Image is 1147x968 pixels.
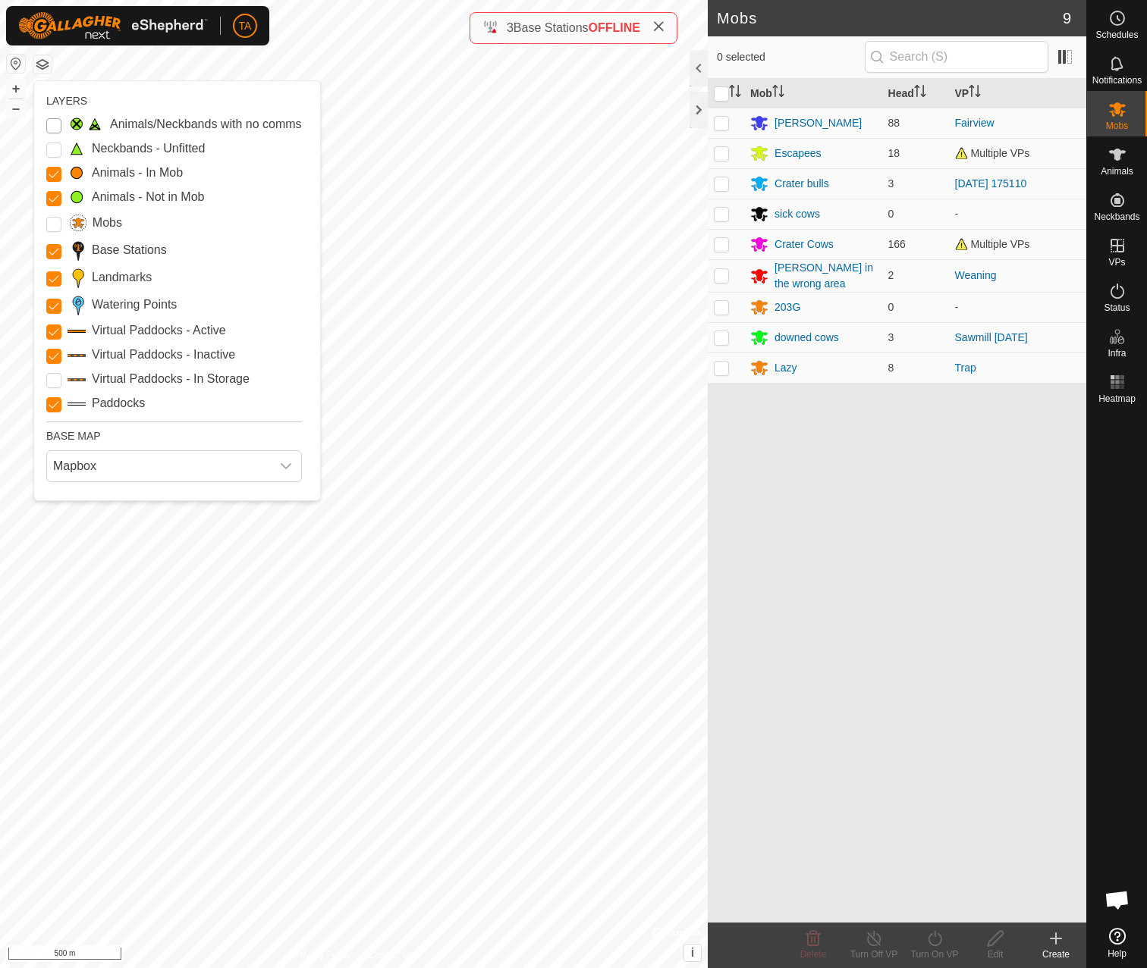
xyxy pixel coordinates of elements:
img: Gallagher Logo [18,12,208,39]
span: 8 [888,362,894,374]
div: downed cows [775,330,839,346]
span: 0 selected [717,49,865,65]
button: i [684,945,701,961]
label: Neckbands - Unfitted [92,139,205,158]
div: Create [1026,948,1086,961]
span: Base Stations [514,21,589,34]
a: Privacy Policy [294,948,350,962]
a: Sawmill [DATE] [955,331,1028,343]
span: Multiple VPs [955,147,1030,159]
span: Status [1104,303,1130,312]
a: Weaning [955,269,997,281]
button: – [7,99,25,117]
span: 0 [888,208,894,220]
label: Virtual Paddocks - In Storage [92,370,250,388]
a: Contact Us [369,948,413,962]
span: 9 [1063,7,1071,30]
span: Delete [800,949,827,960]
td: - [949,199,1086,229]
span: TA [239,18,252,34]
div: Open chat [1095,877,1140,923]
span: Schedules [1095,30,1138,39]
a: Help [1087,922,1147,964]
td: - [949,292,1086,322]
span: i [691,946,694,959]
div: sick cows [775,206,820,222]
span: Heatmap [1098,394,1136,403]
div: [PERSON_NAME] in the wrong area [775,260,875,292]
span: Neckbands [1094,212,1139,221]
p-sorticon: Activate to sort [772,87,784,99]
button: Reset Map [7,55,25,73]
span: 3 [507,21,514,34]
p-sorticon: Activate to sort [914,87,926,99]
label: Animals/Neckbands with no comms [110,115,302,133]
p-sorticon: Activate to sort [729,87,741,99]
div: Crater bulls [775,176,829,192]
div: Crater Cows [775,237,834,252]
span: 3 [888,177,894,190]
div: dropdown trigger [271,451,301,481]
span: Infra [1108,349,1126,358]
span: 3 [888,331,894,343]
label: Animals - In Mob [92,164,183,182]
div: BASE MAP [46,421,302,444]
th: Mob [744,79,881,108]
label: Virtual Paddocks - Inactive [92,346,235,364]
th: Head [882,79,949,108]
span: 18 [888,147,900,159]
th: VP [949,79,1086,108]
span: Help [1108,949,1127,958]
span: 2 [888,269,894,281]
label: Paddocks [92,394,145,412]
div: LAYERS [46,93,302,109]
label: Base Stations [92,241,167,259]
a: [DATE] 175110 [955,177,1027,190]
input: Search (S) [865,41,1048,73]
span: 0 [888,301,894,313]
span: Animals [1101,167,1133,176]
span: VPs [1108,258,1125,267]
div: Edit [965,948,1026,961]
label: Mobs [93,214,122,232]
div: Turn On VP [904,948,965,961]
button: Map Layers [33,55,52,74]
div: Turn Off VP [844,948,904,961]
div: Lazy [775,360,797,376]
label: Watering Points [92,296,177,314]
span: Mobs [1106,121,1128,130]
div: 203G [775,299,800,315]
span: 166 [888,238,906,250]
label: Virtual Paddocks - Active [92,321,226,340]
label: Animals - Not in Mob [92,188,205,206]
button: + [7,80,25,98]
span: 88 [888,117,900,129]
p-sorticon: Activate to sort [969,87,981,99]
span: Mapbox [47,451,271,481]
div: Escapees [775,146,821,161]
a: Fairview [955,117,995,129]
span: Notifications [1092,76,1142,85]
div: [PERSON_NAME] [775,115,862,131]
a: Trap [955,362,976,374]
label: Landmarks [92,268,152,287]
h2: Mobs [717,9,1063,27]
span: Multiple VPs [955,238,1030,250]
span: OFFLINE [589,21,640,34]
